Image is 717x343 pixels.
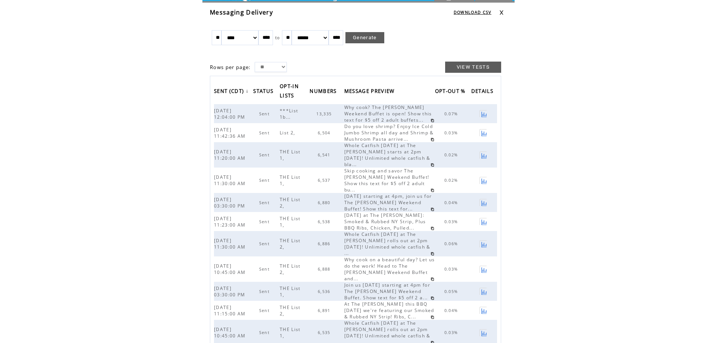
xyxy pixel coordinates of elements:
span: OPT-OUT % [435,86,468,98]
span: 0.07% [444,111,460,116]
span: 13,335 [316,111,333,116]
span: 6,880 [318,200,332,205]
span: Sent [259,130,271,135]
span: [DATE] 03:30:00 PM [214,196,247,209]
span: 6,541 [318,152,332,158]
a: OPT-OUT % [435,85,469,98]
a: NUMBERS [310,85,340,98]
span: [DATE] 11:20:00 AM [214,149,248,161]
span: [DATE] 10:45:00 AM [214,263,248,275]
span: THE List 1, [280,149,301,161]
span: Sent [259,219,271,224]
span: [DATE] 11:30:00 AM [214,174,248,187]
span: [DATE] 12:04:00 PM [214,107,247,120]
span: Whole Catfish [DATE] at The [PERSON_NAME] starts at 2pm [DATE]! Unlimited whole catfish & bla... [344,142,431,168]
span: [DATE] 11:15:00 AM [214,304,248,317]
span: [DATE] 11:23:00 AM [214,215,248,228]
span: STATUS [253,86,275,98]
span: Sent [259,330,271,335]
span: Sent [259,289,271,294]
span: DETAILS [471,86,495,98]
span: 0.06% [444,241,460,246]
span: THE List 2, [280,263,301,275]
span: Sent [259,266,271,272]
span: Sent [259,152,271,158]
span: MESSAGE PREVIEW [344,86,397,98]
a: DOWNLOAD CSV [454,10,491,15]
span: 0.05% [444,289,460,294]
span: At The [PERSON_NAME] this BBQ [DATE] we're featuring our Smoked & Rubbed NY Strip! Ribs, C... [344,301,434,320]
span: THE List 1, [280,285,301,298]
span: THE List 1, [280,215,301,228]
a: Generate [345,32,384,43]
span: Rows per page: [210,64,251,71]
span: Sent [259,308,271,313]
span: Do you love shrimp? Enjoy Ice Cold Jumbo Shrimp all day and Shrimp & Mushroom Pasta arrive... [344,123,434,142]
span: 6,536 [318,289,332,294]
span: 0.04% [444,200,460,205]
span: 0.02% [444,178,460,183]
a: VIEW TESTS [445,62,501,73]
span: SENT (CDT) [214,86,246,98]
span: 6,535 [318,330,332,335]
span: THE List 1, [280,174,301,187]
span: [DATE] at The [PERSON_NAME]: Smoked & Rubbed NY Strip, Plus BBQ Ribs, Chicken, Pulled... [344,212,426,231]
span: 6,888 [318,266,332,272]
span: 0.03% [444,330,460,335]
span: THE List 2, [280,237,301,250]
span: Whole Catfish [DATE] at The [PERSON_NAME] rolls out at 2pm [DATE]! Unlimited whole catfish & ... [344,231,431,256]
a: STATUS [253,85,277,98]
span: 6,886 [318,241,332,246]
span: [DATE] starting at 4pm, join us for The [PERSON_NAME] Weekend Buffet! Show this text for... [344,193,432,212]
span: 0.03% [444,219,460,224]
span: [DATE] 11:42:36 AM [214,127,248,139]
span: Skip cooking and savor The [PERSON_NAME] Weekend Buffet! Show this text for $5 off 2 adult bu... [344,168,429,193]
span: THE List 2, [280,196,301,209]
span: List 2, [280,130,297,136]
span: 0.04% [444,308,460,313]
span: 6,891 [318,308,332,313]
span: Messaging Delivery [210,8,273,16]
span: to [275,35,280,40]
span: [DATE] 11:30:00 AM [214,237,248,250]
span: [DATE] 03:30:00 PM [214,285,247,298]
span: Sent [259,200,271,205]
span: NUMBERS [310,86,338,98]
span: THE List 2, [280,304,301,317]
a: SENT (CDT)↓ [214,85,251,98]
span: 6,537 [318,178,332,183]
a: MESSAGE PREVIEW [344,85,398,98]
span: Join us [DATE] starting at 4pm for The [PERSON_NAME] Weekend Buffet. Show text for $5 off 2 a... [344,282,430,301]
span: Sent [259,241,271,246]
span: Sent [259,111,271,116]
span: Why cook? The [PERSON_NAME] Weekend Buffet is open! Show this text for $5 off 2 adult buffets... [344,104,432,123]
span: 0.02% [444,152,460,158]
span: [DATE] 10:45:00 AM [214,326,248,339]
span: OPT-IN LISTS [280,81,299,103]
span: 0.03% [444,266,460,272]
span: 6,538 [318,219,332,224]
span: THE List 1, [280,326,301,339]
span: Why cook on a beautiful day? Let us do the work! Head to The [PERSON_NAME] Weekend Buffet and... [344,256,435,282]
span: 0.03% [444,130,460,135]
span: Sent [259,178,271,183]
span: 6,504 [318,130,332,135]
